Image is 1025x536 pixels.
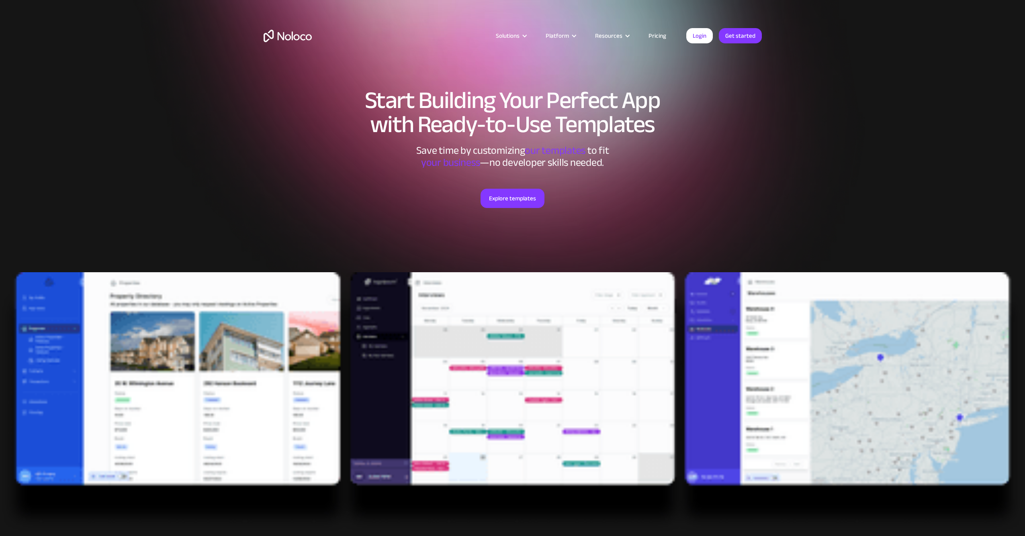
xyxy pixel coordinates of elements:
[536,31,585,41] div: Platform
[638,31,676,41] a: Pricing
[496,31,520,41] div: Solutions
[719,28,762,43] a: Get started
[585,31,638,41] div: Resources
[486,31,536,41] div: Solutions
[481,189,544,208] a: Explore templates
[595,31,622,41] div: Resources
[392,145,633,169] div: Save time by customizing to fit ‍ —no developer skills needed.
[421,153,480,172] span: your business
[264,30,312,42] a: home
[686,28,713,43] a: Login
[546,31,569,41] div: Platform
[264,88,762,137] h1: Start Building Your Perfect App with Ready-to-Use Templates
[525,141,585,160] span: our templates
